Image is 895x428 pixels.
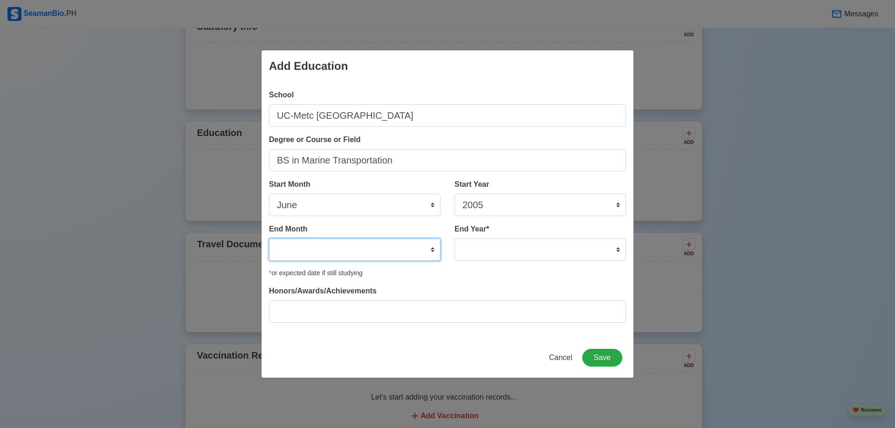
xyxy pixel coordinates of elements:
span: School [269,91,294,99]
label: Start Month [269,179,310,190]
label: End Month [269,224,308,235]
span: Honors/Awards/Achievements [269,287,377,295]
div: Add Education [269,58,348,75]
button: Save [582,349,622,367]
label: End Year [454,224,489,235]
input: Ex: BS in Marine Transportation [269,149,626,171]
label: Start Year [454,179,489,190]
div: or expected date if still studying [269,268,626,278]
span: Degree or Course or Field [269,136,361,143]
input: Ex: PMI Colleges Bohol [269,104,626,127]
span: Cancel [549,353,572,361]
button: Cancel [543,349,578,367]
